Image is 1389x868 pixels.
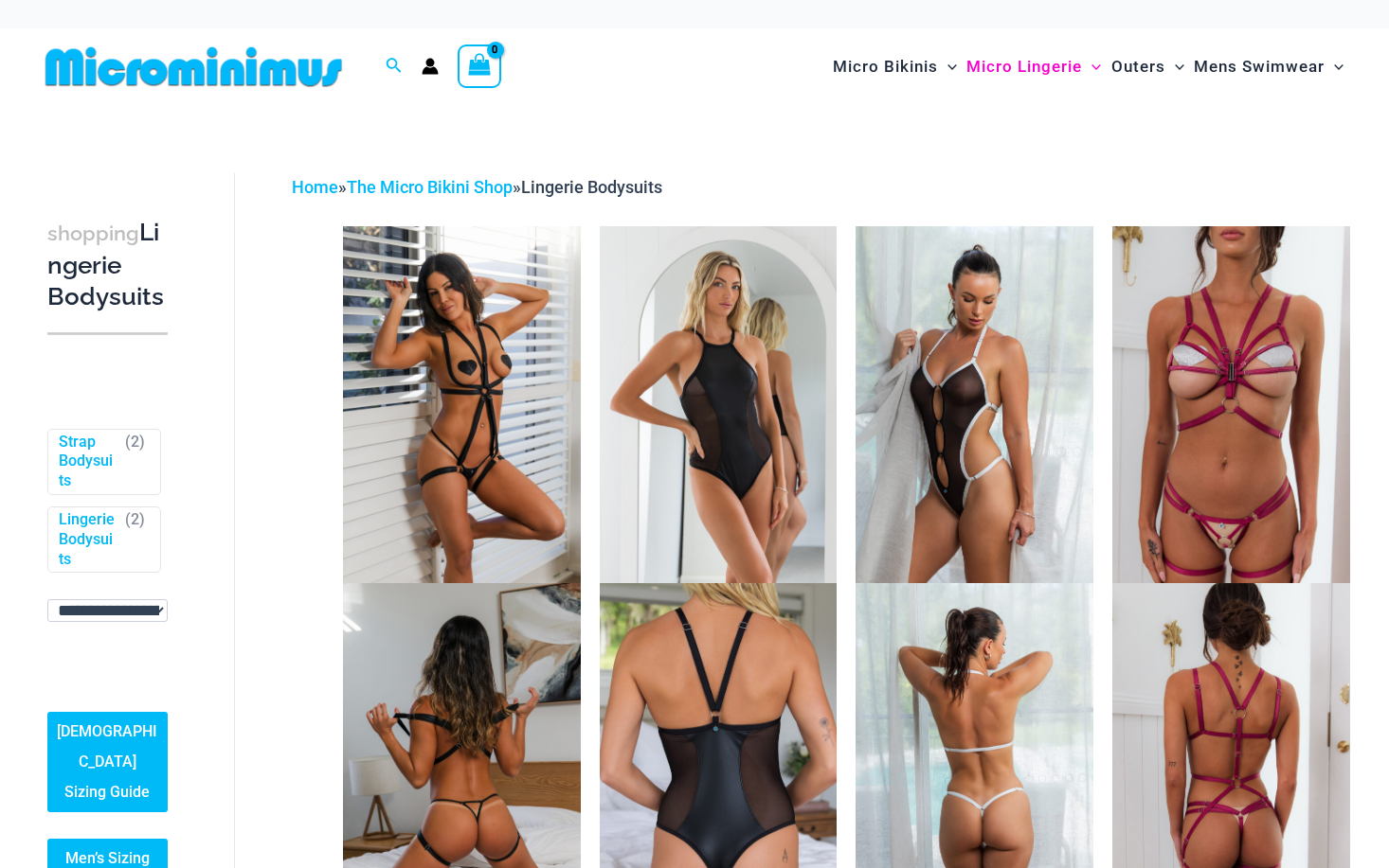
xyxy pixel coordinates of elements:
[47,221,139,245] span: shopping
[422,58,439,75] a: Account icon link
[292,177,338,197] a: Home
[59,510,117,569] a: Lingerie Bodysuits
[343,226,581,582] img: Truth or Dare Black 1905 Bodysuit 611 Micro 07
[125,510,145,569] span: ( )
[125,433,145,491] span: ( )
[828,38,962,96] a: Micro BikinisMenu ToggleMenu Toggle
[1189,38,1348,96] a: Mens SwimwearMenu ToggleMenu Toggle
[1112,226,1350,582] img: Sweetest Obsession Cherry 1129 Bra 6119 Bottom 1939 Bodysuit 09
[38,45,350,88] img: MM SHOP LOGO FLAT
[938,43,957,91] span: Menu Toggle
[966,43,1082,91] span: Micro Lingerie
[47,712,168,812] a: [DEMOGRAPHIC_DATA] Sizing Guide
[458,44,501,88] a: View Shopping Cart, empty
[347,177,513,197] a: The Micro Bikini Shop
[292,177,662,197] span: » »
[386,55,403,79] a: Search icon link
[59,433,117,491] a: Strap Bodysuits
[962,38,1106,96] a: Micro LingerieMenu ToggleMenu Toggle
[1325,43,1344,91] span: Menu Toggle
[1194,43,1325,91] span: Mens Swimwear
[1165,43,1184,91] span: Menu Toggle
[825,35,1351,98] nav: Site Navigation
[600,226,838,582] img: Running Wild Midnight 115 Bodysuit 02
[1082,43,1101,91] span: Menu Toggle
[833,43,938,91] span: Micro Bikinis
[131,433,139,451] span: 2
[1111,43,1165,91] span: Outers
[521,177,662,197] span: Lingerie Bodysuits
[856,226,1093,582] img: Electric Illusion Noir 1949 Bodysuit 03
[1107,38,1189,96] a: OutersMenu ToggleMenu Toggle
[131,510,139,528] span: 2
[47,599,168,622] select: wpc-taxonomy-pa_fabric-type-746009
[47,217,168,313] h3: Lingerie Bodysuits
